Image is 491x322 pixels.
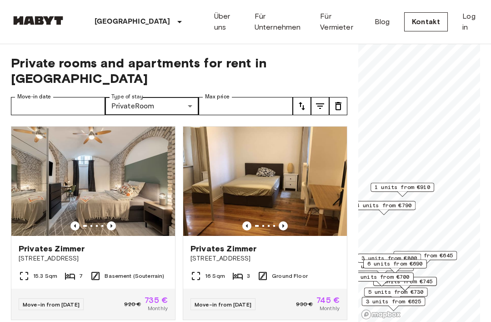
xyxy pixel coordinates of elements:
[148,304,168,312] span: Monthly
[23,301,80,308] span: Move-in from [DATE]
[367,260,423,268] span: 6 units from €690
[373,277,437,291] div: Map marker
[316,296,340,304] span: 745 €
[377,277,433,286] span: 3 units from €745
[361,309,401,320] a: Mapbox logo
[205,272,225,280] span: 16 Sqm
[11,16,65,25] img: Habyt
[79,272,83,280] span: 7
[366,297,421,306] span: 3 units from €625
[279,221,288,230] button: Previous image
[183,127,347,236] img: Marketing picture of unit DE-02-004-001-01HF
[205,93,230,101] label: Max price
[350,272,414,286] div: Map marker
[462,11,480,33] a: Log in
[354,273,410,281] span: 2 units from €700
[190,243,256,254] span: Privates Zimmer
[19,254,168,263] span: [STREET_ADDRESS]
[95,16,170,27] p: [GEOGRAPHIC_DATA]
[19,243,85,254] span: Privates Zimmer
[352,201,416,215] div: Map marker
[375,183,430,191] span: 1 units from €910
[145,296,168,304] span: 735 €
[105,272,164,280] span: Basement (Souterrain)
[320,11,360,33] a: Für Vermieter
[272,272,308,280] span: Ground Floor
[357,254,421,268] div: Map marker
[105,97,199,115] div: PrivateRoom
[296,300,313,308] span: 930 €
[11,127,175,236] img: Marketing picture of unit DE-02-004-006-05HF
[368,288,424,296] span: 5 units from €730
[375,16,390,27] a: Blog
[404,12,448,31] a: Kontakt
[214,11,240,33] a: Über uns
[361,254,417,262] span: 3 units from €800
[183,126,347,320] a: Marketing picture of unit DE-02-004-001-01HFPrevious imagePrevious imagePrivates Zimmer[STREET_AD...
[393,251,457,265] div: Map marker
[124,300,141,308] span: 920 €
[293,97,311,115] button: tune
[11,97,105,115] input: Choose date
[320,304,340,312] span: Monthly
[371,183,434,197] div: Map marker
[195,301,251,308] span: Move-in from [DATE]
[33,272,57,280] span: 15.3 Sqm
[311,97,329,115] button: tune
[17,93,51,101] label: Move-in date
[255,11,306,33] a: Für Unternehmen
[397,251,453,260] span: 2 units from €645
[364,287,428,302] div: Map marker
[350,262,414,276] div: Map marker
[70,221,80,230] button: Previous image
[190,254,340,263] span: [STREET_ADDRESS]
[362,297,426,311] div: Map marker
[11,126,175,320] a: Marketing picture of unit DE-02-004-006-05HFPrevious imagePrevious imagePrivates Zimmer[STREET_AD...
[111,93,143,101] label: Type of stay
[107,221,116,230] button: Previous image
[242,221,251,230] button: Previous image
[11,55,347,86] span: Private rooms and apartments for rent in [GEOGRAPHIC_DATA]
[356,201,411,210] span: 4 units from €790
[247,272,250,280] span: 3
[329,97,347,115] button: tune
[363,259,427,273] div: Map marker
